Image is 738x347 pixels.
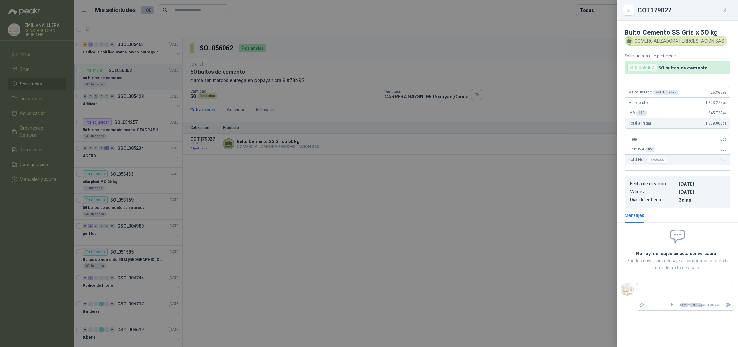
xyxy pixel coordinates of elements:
span: 1.539.000 [705,121,726,125]
span: ,69 [722,111,726,115]
span: 1.293.277 [705,101,726,105]
button: Enviar [723,299,734,311]
p: Pulsa + para enviar [647,299,724,311]
span: 0 [720,157,726,162]
p: [DATE] [679,189,725,195]
span: ENTER [690,303,701,307]
span: ,00 [722,158,726,162]
div: 19 % [636,110,648,116]
span: 25.865 [710,90,726,95]
button: Close [625,6,632,14]
p: Puedes enviar un mensaje al comprador usando la caja de texto de abajo. [625,257,730,271]
p: Días de entrega [630,197,676,203]
span: ,32 [722,101,726,105]
span: Flete [629,137,637,141]
div: 0 % [645,147,655,152]
div: COT179027 [637,5,730,15]
h4: Bulto Cemento SS Gris x 50 kg [625,28,730,36]
span: ,55 [722,91,726,94]
span: ,00 [722,138,726,141]
p: 3 dias [679,197,725,203]
p: Fecha de creación [630,181,676,187]
div: x 50 Unidades [653,90,678,95]
span: IVA [629,110,647,116]
label: Adjuntar archivos [636,299,647,311]
p: [DATE] [679,181,725,187]
span: Ctrl [681,303,688,307]
span: 0 [720,147,726,152]
span: 245.722 [708,111,726,115]
p: Validez [630,189,676,195]
img: Company Logo [621,283,633,295]
span: ,01 [722,122,726,125]
span: ,00 [722,148,726,151]
span: Total a Pagar [629,121,651,125]
span: Valor bruto [629,101,647,105]
span: Flete IVA [629,147,655,152]
div: COMERCIALIZADORA FERROESTACION SAS [625,36,727,46]
span: Valor unitario [629,90,678,95]
div: SOL056062 [627,64,657,71]
h2: No hay mensajes en esta conversación [625,250,730,257]
p: Solicitud a la que pertenece [625,53,730,58]
span: 0 [720,137,726,141]
div: Mensajes [625,212,644,219]
div: Incluido [648,156,667,164]
span: Total Flete [629,156,668,164]
p: 50 bultos de cemento [658,65,708,70]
